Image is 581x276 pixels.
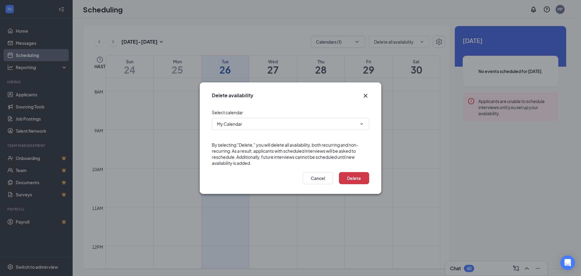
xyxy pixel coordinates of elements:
[212,109,243,115] div: Select calendar
[339,172,369,184] button: Delete
[359,121,364,126] svg: ChevronDown
[362,92,369,99] button: Close
[212,92,253,99] h3: Delete availability
[303,172,333,184] button: Cancel
[560,255,575,270] div: Open Intercom Messenger
[362,92,369,99] svg: Cross
[212,142,369,166] div: By selecting "Delete," you will delete all availability, both recurring and non-recurring. As a r...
